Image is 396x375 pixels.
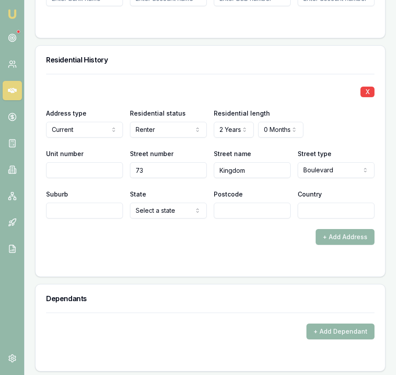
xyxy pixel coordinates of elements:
label: Street number [130,150,173,157]
h3: Residential History [46,56,374,63]
label: Unit number [46,150,83,157]
label: Street type [298,150,331,157]
label: Street name [214,150,251,157]
label: Address type [46,109,86,117]
button: + Add Address [316,229,374,245]
label: Residential status [130,109,186,117]
label: Residential length [214,109,270,117]
img: emu-icon-u.png [7,9,18,19]
button: X [360,87,374,97]
label: Country [298,190,322,198]
label: Postcode [214,190,243,198]
label: State [130,190,146,198]
button: + Add Dependant [306,324,374,339]
h3: Dependants [46,295,374,302]
label: Suburb [46,190,68,198]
